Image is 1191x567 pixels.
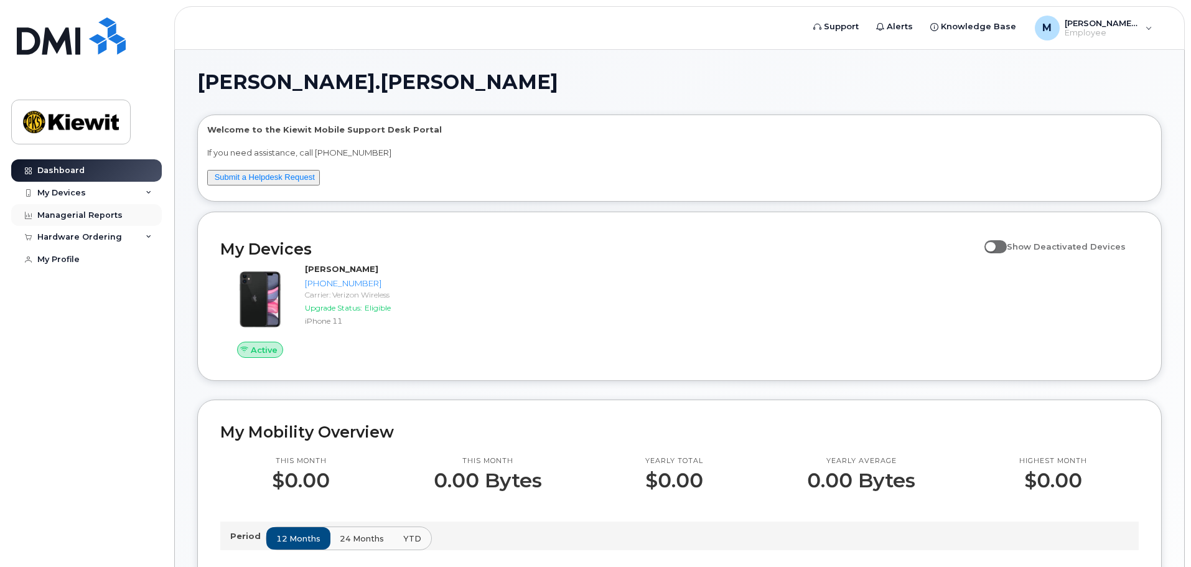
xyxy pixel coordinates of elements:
[1007,241,1126,251] span: Show Deactivated Devices
[272,469,330,492] p: $0.00
[207,170,320,185] button: Submit a Helpdesk Request
[230,530,266,542] p: Period
[220,240,978,258] h2: My Devices
[365,303,391,312] span: Eligible
[434,456,542,466] p: This month
[1019,469,1087,492] p: $0.00
[215,172,315,182] a: Submit a Helpdesk Request
[305,316,434,326] div: iPhone 11
[251,344,278,356] span: Active
[305,303,362,312] span: Upgrade Status:
[207,124,1152,136] p: Welcome to the Kiewit Mobile Support Desk Portal
[220,263,439,358] a: Active[PERSON_NAME][PHONE_NUMBER]Carrier: Verizon WirelessUpgrade Status:EligibleiPhone 11
[1019,456,1087,466] p: Highest month
[230,269,290,329] img: iPhone_11.jpg
[434,469,542,492] p: 0.00 Bytes
[272,456,330,466] p: This month
[305,264,378,274] strong: [PERSON_NAME]
[807,456,915,466] p: Yearly average
[305,278,434,289] div: [PHONE_NUMBER]
[984,235,994,245] input: Show Deactivated Devices
[403,533,421,545] span: YTD
[340,533,384,545] span: 24 months
[305,289,434,300] div: Carrier: Verizon Wireless
[807,469,915,492] p: 0.00 Bytes
[645,469,703,492] p: $0.00
[207,147,1152,159] p: If you need assistance, call [PHONE_NUMBER]
[645,456,703,466] p: Yearly total
[1137,513,1182,558] iframe: Messenger Launcher
[220,423,1139,441] h2: My Mobility Overview
[197,73,558,91] span: [PERSON_NAME].[PERSON_NAME]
